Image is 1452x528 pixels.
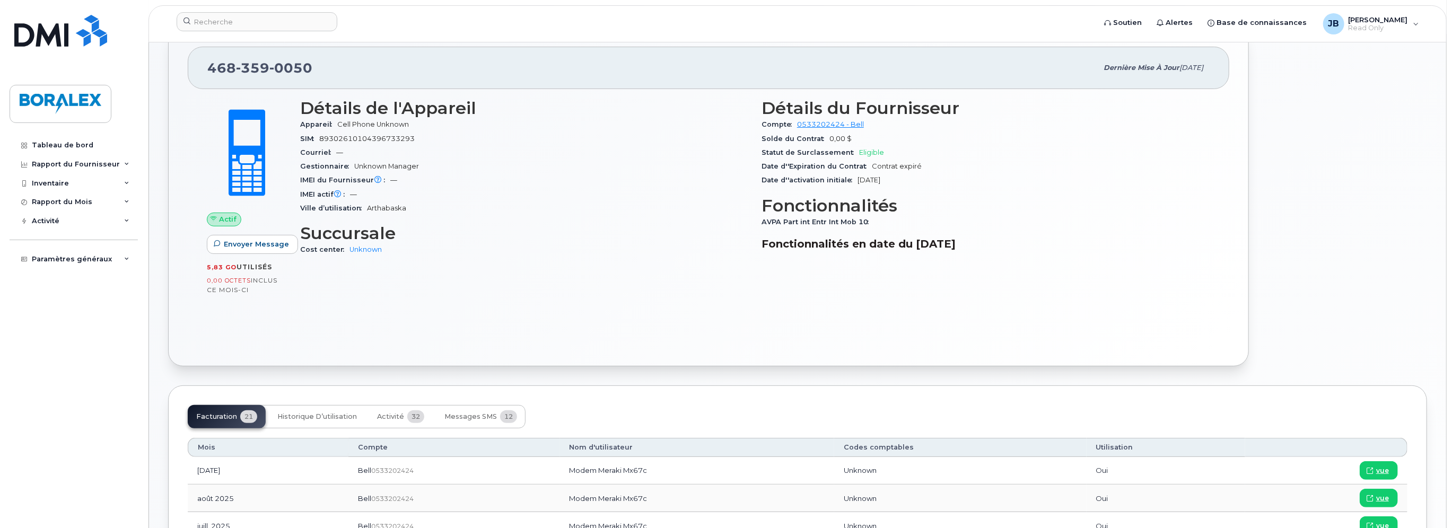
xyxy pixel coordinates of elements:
span: 32 [407,410,424,423]
td: Modem Meraki Mx67c [560,457,835,485]
th: Codes comptables [834,438,1086,457]
span: Courriel [300,148,336,156]
span: Date d''Expiration du Contrat [762,162,872,170]
span: Unknown [844,494,877,503]
th: Nom d'utilisateur [560,438,835,457]
span: Ville d’utilisation [300,204,367,212]
a: Base de connaissances [1201,12,1315,33]
div: Jonathan Brossard [1316,13,1427,34]
span: Soutien [1114,17,1142,28]
h3: Détails du Fournisseur [762,99,1210,118]
a: 0533202424 - Bell [797,120,864,128]
th: Mois [188,438,348,457]
span: Compte [762,120,797,128]
span: 359 [236,60,269,76]
a: Unknown [349,245,382,253]
h3: Succursale [300,224,749,243]
span: Base de connaissances [1217,17,1307,28]
span: 468 [207,60,312,76]
a: Soutien [1097,12,1150,33]
span: IMEI actif [300,190,350,198]
span: Envoyer Message [224,239,289,249]
span: Eligible [859,148,884,156]
span: Bell [358,466,371,474]
span: Appareil [300,120,337,128]
a: vue [1360,461,1398,480]
span: SIM [300,135,319,143]
span: 89302610104396733293 [319,135,415,143]
span: Date d''activation initiale [762,176,858,184]
span: Actif [219,214,237,224]
span: Unknown Manager [354,162,419,170]
th: Utilisation [1087,438,1246,457]
h3: Fonctionnalités [762,196,1210,215]
span: 0050 [269,60,312,76]
span: Contrat expiré [872,162,922,170]
span: Dernière mise à jour [1104,64,1179,72]
span: Bell [358,494,371,503]
span: Statut de Surclassement [762,148,859,156]
span: IMEI du Fournisseur [300,176,390,184]
span: 5,83 Go [207,263,237,271]
span: Solde du Contrat [762,135,829,143]
span: Alertes [1166,17,1193,28]
span: — [350,190,357,198]
span: Arthabaska [367,204,406,212]
button: Envoyer Message [207,235,298,254]
h3: Détails de l'Appareil [300,99,749,118]
span: vue [1376,494,1389,503]
span: Unknown [844,466,877,474]
span: vue [1376,466,1389,476]
td: Oui [1087,457,1246,485]
input: Recherche [177,12,337,31]
span: JB [1328,17,1339,30]
span: Cell Phone Unknown [337,120,409,128]
td: Oui [1087,485,1246,512]
th: Compte [348,438,560,457]
td: août 2025 [188,485,348,512]
span: utilisés [237,263,272,271]
span: Activité [377,412,404,421]
span: [PERSON_NAME] [1349,15,1408,24]
span: — [390,176,397,184]
span: 0533202424 [371,467,414,474]
span: [DATE] [1179,64,1203,72]
span: Messages SMS [444,412,497,421]
span: Cost center [300,245,349,253]
span: 0533202424 [371,495,414,503]
span: 0,00 Octets [207,277,251,284]
span: AVPA Part int Entr Int Mob 10 [762,218,874,226]
span: — [336,148,343,156]
span: Gestionnaire [300,162,354,170]
span: [DATE] [858,176,880,184]
a: vue [1360,489,1398,507]
span: Historique d’utilisation [277,412,357,421]
h3: Fonctionnalités en date du [DATE] [762,237,1210,250]
td: Modem Meraki Mx67c [560,485,835,512]
span: 0,00 $ [829,135,852,143]
td: [DATE] [188,457,348,485]
span: 12 [500,410,517,423]
span: Read Only [1349,24,1408,32]
a: Alertes [1150,12,1201,33]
